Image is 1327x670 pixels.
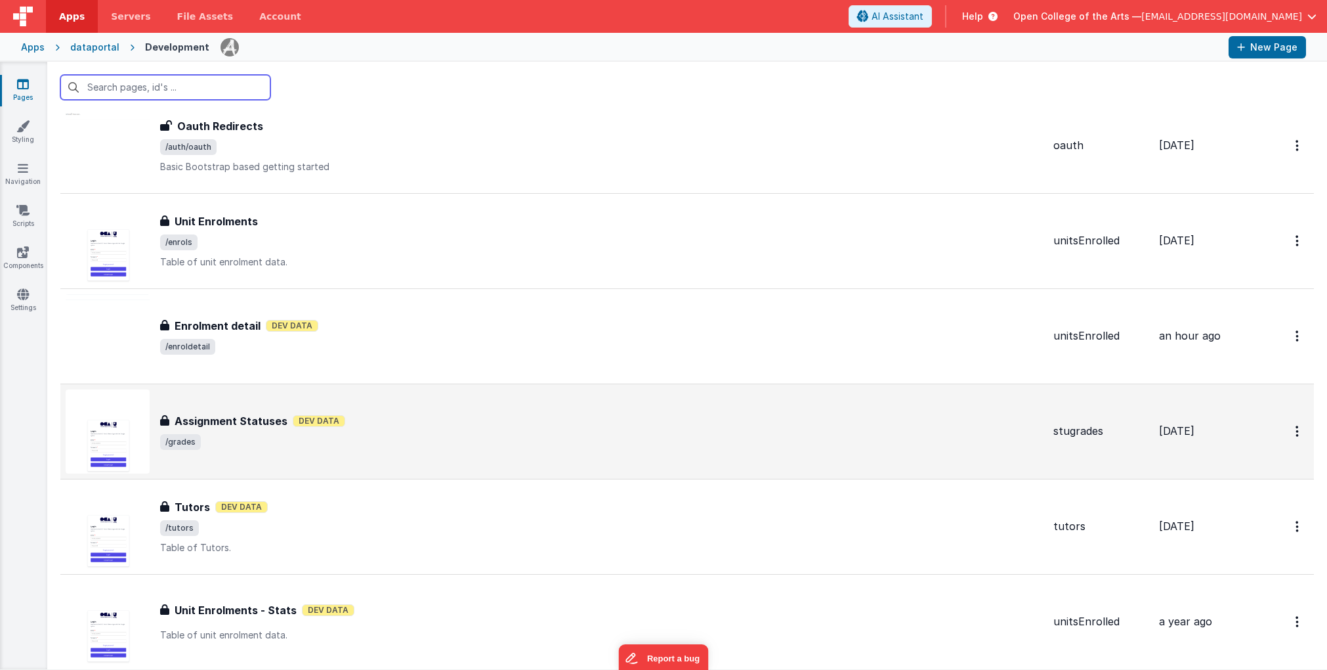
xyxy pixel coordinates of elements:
[1053,233,1148,248] div: unitsEnrolled
[175,499,210,515] h3: Tutors
[160,434,201,450] span: /grades
[1159,615,1212,628] span: a year ago
[1053,614,1148,629] div: unitsEnrolled
[1159,234,1194,247] span: [DATE]
[160,234,198,250] span: /enrols
[175,213,258,229] h3: Unit Enrolments
[59,10,85,23] span: Apps
[175,318,261,334] h3: Enrolment detail
[215,501,268,513] span: Dev Data
[1053,519,1148,534] div: tutors
[1159,424,1194,437] span: [DATE]
[1288,418,1309,445] button: Options
[221,38,239,56] img: bf26fad4277e54b97a3ef47a1094f052
[1013,10,1141,23] span: Open College of the Arts —
[175,413,287,429] h3: Assignment Statuses
[1159,520,1194,533] span: [DATE]
[872,10,923,23] span: AI Assistant
[1288,513,1309,540] button: Options
[145,41,209,54] div: Development
[160,139,217,155] span: /auth/oauth
[293,415,345,427] span: Dev Data
[160,520,199,536] span: /tutors
[1013,10,1316,23] button: Open College of the Arts — [EMAIL_ADDRESS][DOMAIN_NAME]
[160,629,1043,642] p: Table of unit enrolment data.
[1288,132,1309,159] button: Options
[175,602,297,618] h3: Unit Enrolments - Stats
[1053,138,1148,153] div: oauth
[302,604,354,616] span: Dev Data
[21,41,45,54] div: Apps
[962,10,983,23] span: Help
[1229,36,1306,58] button: New Page
[1288,323,1309,349] button: Options
[160,339,215,355] span: /enroldetail
[1159,329,1221,342] span: an hour ago
[160,541,1043,554] p: Table of Tutors.
[849,5,932,28] button: AI Assistant
[1141,10,1302,23] span: [EMAIL_ADDRESS][DOMAIN_NAME]
[111,10,150,23] span: Servers
[1053,424,1148,439] div: stugrades
[266,320,318,332] span: Dev Data
[60,75,270,100] input: Search pages, id's ...
[70,41,119,54] div: dataportal
[1288,227,1309,254] button: Options
[160,160,1043,173] p: Basic Bootstrap based getting started
[160,256,1043,269] p: Table of unit enrolment data.
[1288,608,1309,635] button: Options
[177,118,263,134] h3: Oauth Redirects
[1053,328,1148,344] div: unitsEnrolled
[1159,139,1194,152] span: [DATE]
[177,10,234,23] span: File Assets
